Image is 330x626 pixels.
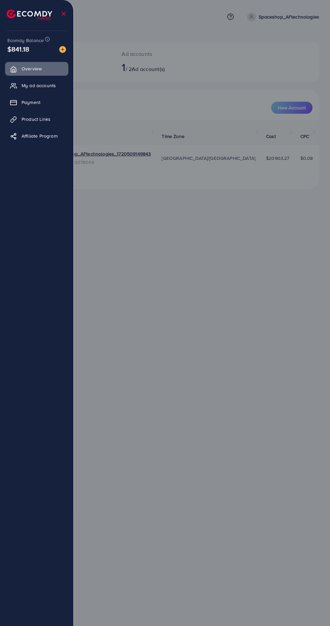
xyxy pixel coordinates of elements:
span: My ad accounts [22,82,56,89]
iframe: Chat [301,596,325,621]
a: Payment [5,96,68,109]
span: Product Links [22,116,51,123]
span: $841.18 [7,44,29,54]
span: Overview [22,65,42,72]
a: Overview [5,62,68,75]
img: image [59,46,66,53]
span: Affiliate Program [22,133,58,139]
span: Ecomdy Balance [7,37,44,44]
span: Payment [22,99,40,106]
a: My ad accounts [5,79,68,92]
a: Affiliate Program [5,129,68,143]
a: Product Links [5,112,68,126]
img: logo [7,9,52,20]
